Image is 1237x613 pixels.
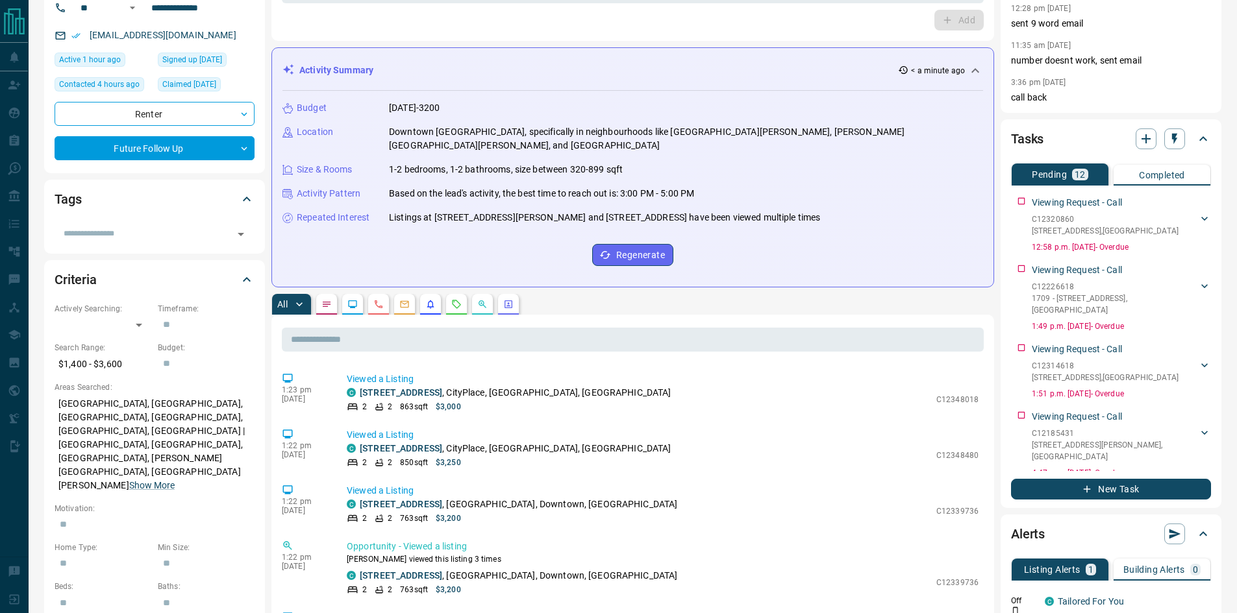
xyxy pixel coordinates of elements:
[55,53,151,71] div: Sat Aug 16 2025
[1032,281,1198,293] p: C12226618
[1024,565,1081,574] p: Listing Alerts
[55,264,255,295] div: Criteria
[1032,278,1211,319] div: C122266181709 - [STREET_ADDRESS],[GEOGRAPHIC_DATA]
[1032,357,1211,386] div: C12314618[STREET_ADDRESS],[GEOGRAPHIC_DATA]
[400,457,428,468] p: 850 sqft
[1011,523,1045,544] h2: Alerts
[55,381,255,393] p: Areas Searched:
[55,542,151,553] p: Home Type:
[282,394,327,403] p: [DATE]
[347,540,979,553] p: Opportunity - Viewed a listing
[373,299,384,309] svg: Calls
[436,401,461,413] p: $3,000
[1045,597,1054,606] div: condos.ca
[936,394,979,405] p: C12348018
[1193,565,1198,574] p: 0
[347,388,356,397] div: condos.ca
[360,386,671,400] p: , CityPlace, [GEOGRAPHIC_DATA], [GEOGRAPHIC_DATA]
[389,101,440,115] p: [DATE]-3200
[360,498,677,511] p: , [GEOGRAPHIC_DATA], Downtown, [GEOGRAPHIC_DATA]
[389,187,694,200] p: Based on the lead's activity, the best time to reach out is: 3:00 PM - 5:00 PM
[1032,439,1198,463] p: [STREET_ADDRESS][PERSON_NAME] , [GEOGRAPHIC_DATA]
[1011,123,1211,154] div: Tasks
[389,125,983,152] p: Downtown [GEOGRAPHIC_DATA], specifically in neighbourhoods like [GEOGRAPHIC_DATA][PERSON_NAME], [...
[1032,372,1179,383] p: [STREET_ADDRESS] , [GEOGRAPHIC_DATA]
[282,553,327,562] p: 1:22 pm
[158,342,255,354] p: Budget:
[55,184,255,215] div: Tags
[129,479,175,492] button: Show More
[388,584,392,595] p: 2
[321,299,332,309] svg: Notes
[59,78,140,91] span: Contacted 4 hours ago
[1032,211,1211,239] div: C12320860[STREET_ADDRESS],[GEOGRAPHIC_DATA]
[592,244,673,266] button: Regenerate
[297,125,333,139] p: Location
[90,30,236,40] a: [EMAIL_ADDRESS][DOMAIN_NAME]
[1011,41,1071,50] p: 11:35 am [DATE]
[282,441,327,450] p: 1:22 pm
[55,189,81,210] h2: Tags
[503,299,514,309] svg: Agent Actions
[1011,78,1066,87] p: 3:36 pm [DATE]
[158,542,255,553] p: Min Size:
[1032,425,1211,465] div: C12185431[STREET_ADDRESS][PERSON_NAME],[GEOGRAPHIC_DATA]
[1032,467,1211,479] p: 4:47 p.m. [DATE] - Overdue
[936,450,979,461] p: C12348480
[400,584,428,595] p: 763 sqft
[1058,596,1124,607] a: Tailored For You
[360,499,442,509] a: [STREET_ADDRESS]
[911,65,965,77] p: < a minute ago
[1032,320,1211,332] p: 1:49 p.m. [DATE] - Overdue
[347,484,979,498] p: Viewed a Listing
[1032,427,1198,439] p: C12185431
[389,163,623,176] p: 1-2 bedrooms, 1-2 bathrooms, size between 320-899 sqft
[1032,263,1122,277] p: Viewing Request - Call
[1032,343,1122,356] p: Viewing Request - Call
[299,64,373,77] p: Activity Summary
[55,354,151,375] p: $1,400 - $3,600
[362,457,367,468] p: 2
[347,571,356,580] div: condos.ca
[347,499,356,509] div: condos.ca
[55,581,151,592] p: Beds:
[55,342,151,354] p: Search Range:
[436,512,461,524] p: $3,200
[1032,225,1179,237] p: [STREET_ADDRESS] , [GEOGRAPHIC_DATA]
[282,450,327,459] p: [DATE]
[1011,54,1211,67] p: number doesnt work, sent email
[282,497,327,506] p: 1:22 pm
[389,211,820,224] p: Listings at [STREET_ADDRESS][PERSON_NAME] and [STREET_ADDRESS] have been viewed multiple times
[1139,171,1185,180] p: Completed
[55,269,97,290] h2: Criteria
[477,299,488,309] svg: Opportunities
[362,512,367,524] p: 2
[55,393,255,496] p: [GEOGRAPHIC_DATA], [GEOGRAPHIC_DATA], [GEOGRAPHIC_DATA], [GEOGRAPHIC_DATA], [GEOGRAPHIC_DATA], [G...
[399,299,410,309] svg: Emails
[282,562,327,571] p: [DATE]
[388,457,392,468] p: 2
[400,401,428,413] p: 863 sqft
[277,300,288,309] p: All
[71,31,81,40] svg: Email Verified
[1088,565,1093,574] p: 1
[360,569,677,583] p: , [GEOGRAPHIC_DATA], Downtown, [GEOGRAPHIC_DATA]
[1011,91,1211,104] p: call back
[436,457,461,468] p: $3,250
[1032,388,1211,400] p: 1:51 p.m. [DATE] - Overdue
[1011,518,1211,549] div: Alerts
[360,387,442,398] a: [STREET_ADDRESS]
[297,211,369,224] p: Repeated Interest
[55,77,151,95] div: Sat Aug 16 2025
[1032,241,1211,253] p: 12:58 p.m. [DATE] - Overdue
[1011,479,1211,499] button: New Task
[55,303,151,315] p: Actively Searching:
[1123,565,1185,574] p: Building Alerts
[360,442,671,455] p: , CityPlace, [GEOGRAPHIC_DATA], [GEOGRAPHIC_DATA]
[282,58,983,82] div: Activity Summary< a minute ago
[59,53,121,66] span: Active 1 hour ago
[1032,196,1122,210] p: Viewing Request - Call
[158,581,255,592] p: Baths:
[362,584,367,595] p: 2
[282,506,327,515] p: [DATE]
